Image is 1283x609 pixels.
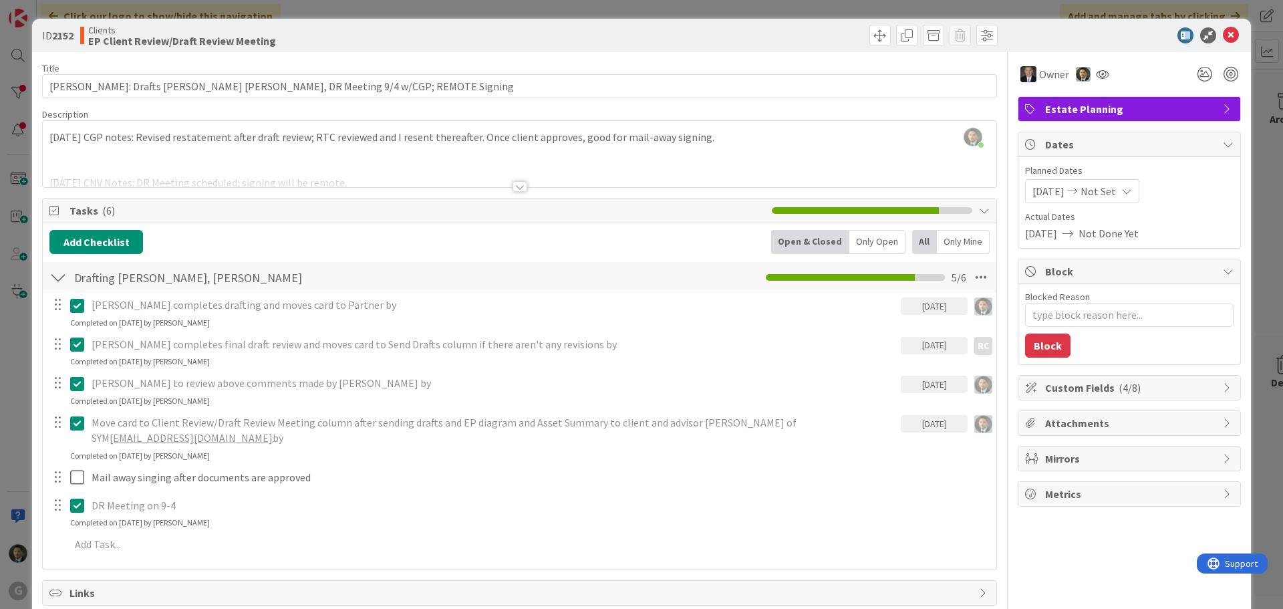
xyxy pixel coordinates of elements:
[771,230,849,254] div: Open & Closed
[70,356,210,368] div: Completed on [DATE] by [PERSON_NAME]
[901,376,968,393] div: [DATE]
[70,317,210,329] div: Completed on [DATE] by [PERSON_NAME]
[49,230,143,254] button: Add Checklist
[88,35,276,46] b: EP Client Review/Draft Review Meeting
[1119,381,1141,394] span: ( 4/8 )
[92,470,987,485] p: Mail away singing after documents are approved
[69,265,370,289] input: Add Checklist...
[70,450,210,462] div: Completed on [DATE] by [PERSON_NAME]
[69,585,972,601] span: Links
[1045,101,1216,117] span: Estate Planning
[849,230,905,254] div: Only Open
[901,297,968,315] div: [DATE]
[964,128,982,146] img: 8BZLk7E8pfiq8jCgjIaptuiIy3kiCTah.png
[1045,415,1216,431] span: Attachments
[49,130,990,145] p: [DATE] CGP notes: Revised restatement after draft review; RTC reviewed and I resent thereafter. O...
[1076,67,1091,82] img: CG
[901,337,968,354] div: [DATE]
[1081,183,1116,199] span: Not Set
[110,431,273,445] a: [EMAIL_ADDRESS][DOMAIN_NAME]
[1079,225,1139,241] span: Not Done Yet
[92,376,895,391] p: [PERSON_NAME] to review above comments made by [PERSON_NAME] by
[901,415,968,433] div: [DATE]
[1032,183,1064,199] span: [DATE]
[1045,451,1216,467] span: Mirrors
[42,62,59,74] label: Title
[92,498,987,513] p: DR Meeting on 9-4
[1020,66,1036,82] img: BG
[42,27,74,43] span: ID
[102,204,115,217] span: ( 6 )
[974,297,992,316] img: CG
[92,337,895,352] p: [PERSON_NAME] completes final draft review and moves card to Send Drafts column if there aren't a...
[69,203,765,219] span: Tasks
[1039,66,1069,82] span: Owner
[974,376,992,394] img: CG
[1025,225,1057,241] span: [DATE]
[28,2,61,18] span: Support
[1045,136,1216,152] span: Dates
[1025,334,1071,358] button: Block
[88,25,276,35] span: Clients
[42,108,88,120] span: Description
[92,415,895,445] p: Move card to Client Review/Draft Review Meeting column after sending drafts and EP diagram and As...
[952,269,966,285] span: 5 / 6
[1025,164,1234,178] span: Planned Dates
[92,297,895,313] p: [PERSON_NAME] completes drafting and moves card to Partner by
[70,517,210,529] div: Completed on [DATE] by [PERSON_NAME]
[1045,263,1216,279] span: Block
[912,230,937,254] div: All
[70,395,210,407] div: Completed on [DATE] by [PERSON_NAME]
[52,29,74,42] b: 2152
[937,230,990,254] div: Only Mine
[1025,291,1090,303] label: Blocked Reason
[974,415,992,433] img: CG
[1045,486,1216,502] span: Metrics
[974,337,992,355] div: RC
[1045,380,1216,396] span: Custom Fields
[42,74,997,98] input: type card name here...
[1025,210,1234,224] span: Actual Dates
